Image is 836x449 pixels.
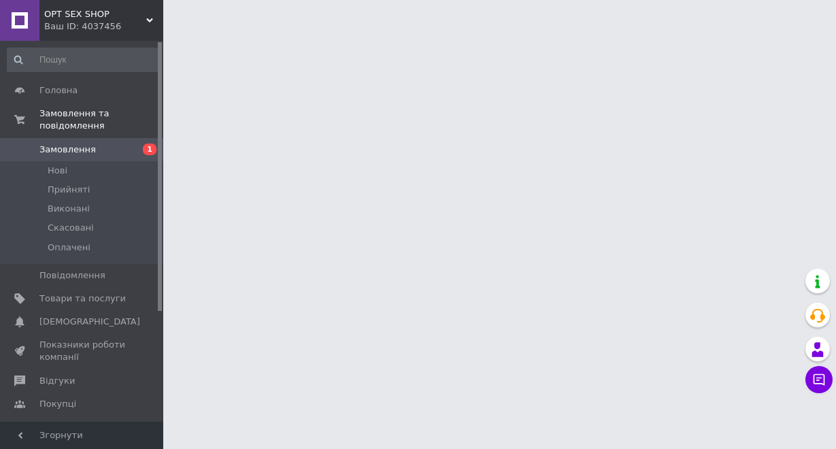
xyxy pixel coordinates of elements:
div: Ваш ID: 4037456 [44,20,163,33]
span: 1 [143,144,156,155]
span: Нові [48,165,67,177]
span: Оплачені [48,242,90,254]
span: Товари та послуги [39,293,126,305]
input: Пошук [7,48,161,72]
span: Замовлення та повідомлення [39,107,163,132]
span: Каталог ProSale [39,421,113,433]
span: Виконані [48,203,90,215]
span: Повідомлення [39,269,105,282]
span: Скасовані [48,222,94,234]
span: Показники роботи компанії [39,339,126,363]
span: [DEMOGRAPHIC_DATA] [39,316,140,328]
span: Замовлення [39,144,96,156]
span: Відгуки [39,375,75,387]
span: Покупці [39,398,76,410]
span: OPT SEX SHOP [44,8,146,20]
span: Прийняті [48,184,90,196]
span: Головна [39,84,78,97]
button: Чат з покупцем [805,366,833,393]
